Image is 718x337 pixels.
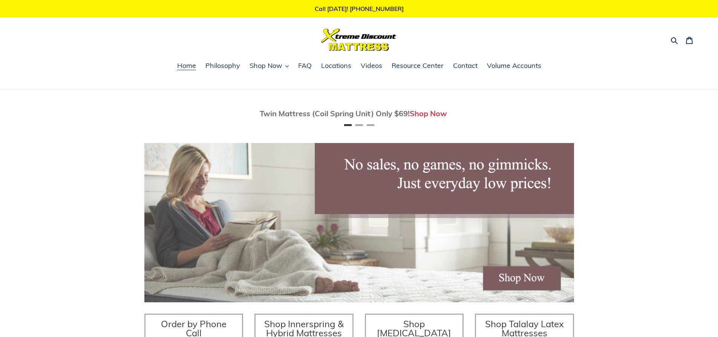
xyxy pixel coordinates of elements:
[202,60,244,72] a: Philosophy
[344,124,352,126] button: Page 1
[367,124,374,126] button: Page 3
[453,61,478,70] span: Contact
[260,109,410,118] span: Twin Mattress (Coil Spring Unit) Only $69!
[321,29,397,51] img: Xtreme Discount Mattress
[246,60,292,72] button: Shop Now
[294,60,315,72] a: FAQ
[355,124,363,126] button: Page 2
[388,60,447,72] a: Resource Center
[392,61,444,70] span: Resource Center
[483,60,545,72] a: Volume Accounts
[298,61,312,70] span: FAQ
[410,109,447,118] a: Shop Now
[173,60,200,72] a: Home
[250,61,282,70] span: Shop Now
[321,61,351,70] span: Locations
[177,61,196,70] span: Home
[205,61,240,70] span: Philosophy
[357,60,386,72] a: Videos
[361,61,382,70] span: Videos
[317,60,355,72] a: Locations
[449,60,481,72] a: Contact
[144,143,574,302] img: herobannermay2022-1652879215306_1200x.jpg
[487,61,541,70] span: Volume Accounts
